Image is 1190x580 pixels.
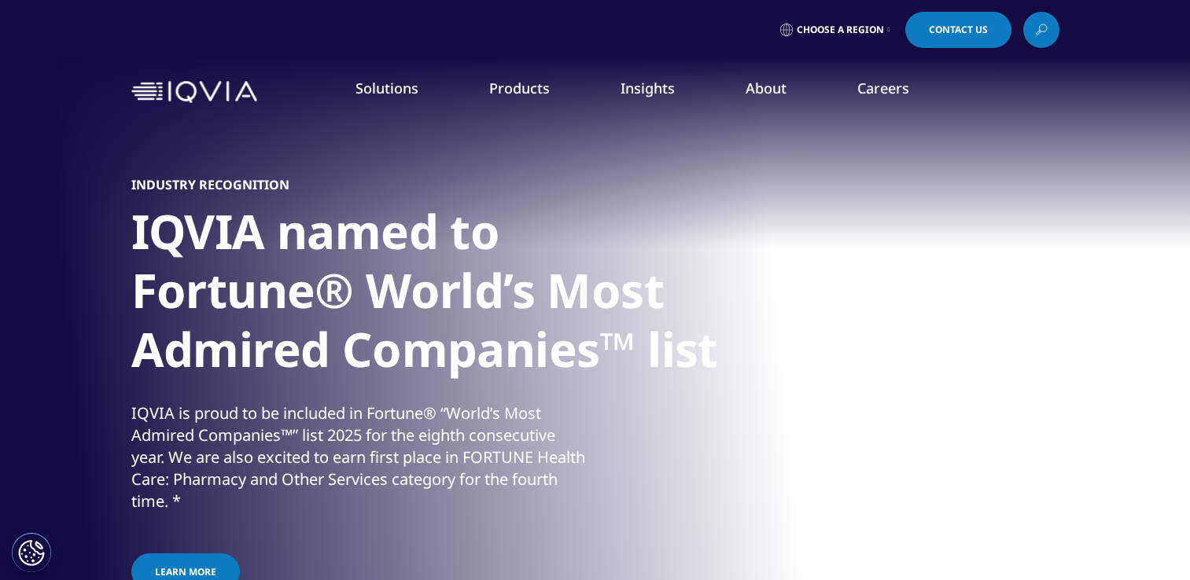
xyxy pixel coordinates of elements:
[621,79,675,97] a: Insights
[131,81,257,104] img: IQVIA Healthcare Information Technology and Pharma Clinical Research Company
[489,79,550,97] a: Products
[905,12,1011,48] a: Contact Us
[356,79,418,97] a: Solutions
[131,177,289,193] h5: Industry Recognition
[857,79,909,97] a: Careers
[131,402,591,522] p: IQVIA is proud to be included in Fortune® “World’s Most Admired Companies™” list 2025 for the eig...
[929,25,988,35] span: Contact Us
[746,79,787,97] a: About
[12,533,51,572] button: Cookie Settings
[131,202,721,388] h1: IQVIA named to Fortune® World’s Most Admired Companies™ list
[797,24,884,36] span: Choose a Region
[155,565,216,578] span: Learn more
[263,55,1059,129] nav: Primary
